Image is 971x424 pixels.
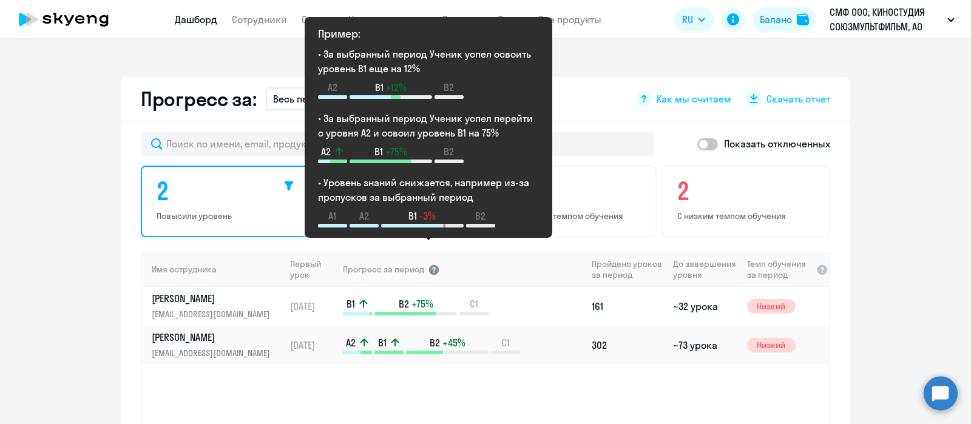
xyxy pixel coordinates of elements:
div: Баланс [760,12,792,27]
p: • Уровень знаний снижается, например из-за пропусков за выбранный период [318,175,539,204]
span: B2 [444,145,454,158]
p: Показать отключенных [724,136,830,151]
span: C1 [501,336,510,349]
span: B1 [408,209,417,223]
a: Сотрудники [232,13,287,25]
span: A2 [359,209,369,223]
p: С низким темпом обучения [677,210,818,221]
td: ~32 урока [668,287,742,326]
a: Отчеты [302,13,334,25]
span: B2 [475,209,486,223]
th: Первый урок [285,252,342,287]
h4: 2 [157,177,297,206]
span: A2 [328,81,337,94]
td: [DATE] [285,326,342,365]
span: +45% [442,336,465,349]
a: Начислить уроки [348,13,427,25]
span: Скачать отчет [766,92,830,106]
a: Все продукты [538,13,601,25]
span: C1 [470,297,478,311]
a: Документооборот [442,13,524,25]
th: Пройдено уроков за период [587,252,668,287]
p: Повысили уровень [157,210,297,221]
button: Балансbalance [753,7,816,32]
h4: Пример: [318,26,539,42]
p: [PERSON_NAME] [152,331,277,344]
img: balance [797,13,809,25]
button: Весь период [266,87,375,110]
p: • За выбранный период Ученик успел освоить уровень B1 еще на 12% [318,47,539,76]
span: Темп обучения за период [747,258,813,280]
span: RU [682,12,693,27]
span: B1 [378,336,387,349]
span: B2 [399,297,409,311]
span: A2 [321,145,331,158]
h2: Прогресс за: [141,87,256,111]
a: [PERSON_NAME][EMAIL_ADDRESS][DOMAIN_NAME] [152,292,285,321]
span: A2 [346,336,356,349]
p: СМФ ООО, КИНОСТУДИЯ СОЮЗМУЛЬТФИЛЬМ, АО [830,5,942,34]
p: [EMAIL_ADDRESS][DOMAIN_NAME] [152,346,277,360]
a: [PERSON_NAME][EMAIL_ADDRESS][DOMAIN_NAME] [152,331,285,360]
button: RU [674,7,714,32]
span: Прогресс за период [343,264,424,275]
a: Дашборд [175,13,217,25]
p: • За выбранный период Ученик успел перейти с уровня A2 и освоил уровень B1 на 75% [318,111,539,140]
span: B2 [430,336,440,349]
p: Весь период [273,92,331,106]
button: СМФ ООО, КИНОСТУДИЯ СОЮЗМУЛЬТФИЛЬМ, АО [824,5,961,34]
td: 161 [587,287,668,326]
span: B1 [347,297,355,311]
span: -3% [419,209,436,223]
span: +12% [386,81,407,94]
span: Как мы считаем [657,92,731,106]
span: A1 [328,209,336,223]
span: B2 [444,81,454,94]
td: 302 [587,326,668,365]
span: B1 [374,145,383,158]
span: B1 [375,81,384,94]
span: +75% [411,297,433,311]
span: Низкий [747,338,796,352]
span: Низкий [747,299,796,314]
input: Поиск по имени, email, продукту или статусу [141,132,654,156]
td: [DATE] [285,287,342,326]
p: [PERSON_NAME] [152,292,277,305]
th: Имя сотрудника [142,252,285,287]
th: До завершения уровня [668,252,742,287]
td: ~73 урока [668,326,742,365]
h4: 2 [677,177,818,206]
span: +75% [385,145,407,158]
p: [EMAIL_ADDRESS][DOMAIN_NAME] [152,308,277,321]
